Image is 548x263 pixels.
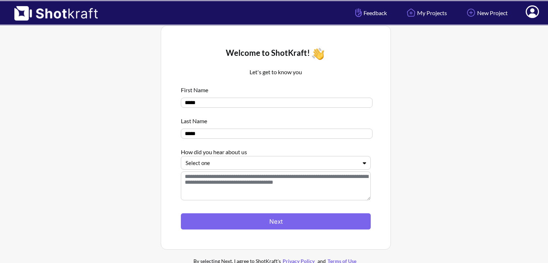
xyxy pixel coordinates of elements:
[399,3,452,22] a: My Projects
[181,68,371,76] p: Let's get to know you
[181,82,371,94] div: First Name
[353,9,387,17] span: Feedback
[405,6,417,19] img: Home Icon
[460,3,513,22] a: New Project
[353,6,364,19] img: Hand Icon
[465,6,477,19] img: Add Icon
[310,46,326,62] img: Wave Icon
[181,113,371,125] div: Last Name
[181,46,371,62] div: Welcome to ShotKraft!
[181,144,371,156] div: How did you hear about us
[181,213,371,229] button: Next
